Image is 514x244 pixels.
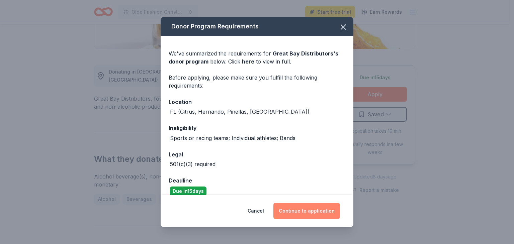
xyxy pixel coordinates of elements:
[170,160,216,168] div: 501(c)(3) required
[273,203,340,219] button: Continue to application
[169,176,345,185] div: Deadline
[170,108,310,116] div: FL (Citrus, Hernando, Pinellas, [GEOGRAPHIC_DATA])
[169,74,345,90] div: Before applying, please make sure you fulfill the following requirements:
[169,98,345,106] div: Location
[169,49,345,66] div: We've summarized the requirements for below. Click to view in full.
[242,57,254,66] a: here
[161,17,353,36] div: Donor Program Requirements
[169,124,345,132] div: Ineligibility
[169,150,345,159] div: Legal
[170,134,295,142] div: Sports or racing teams; Individual athletes; Bands
[170,187,206,196] div: Due in 15 days
[248,203,264,219] button: Cancel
